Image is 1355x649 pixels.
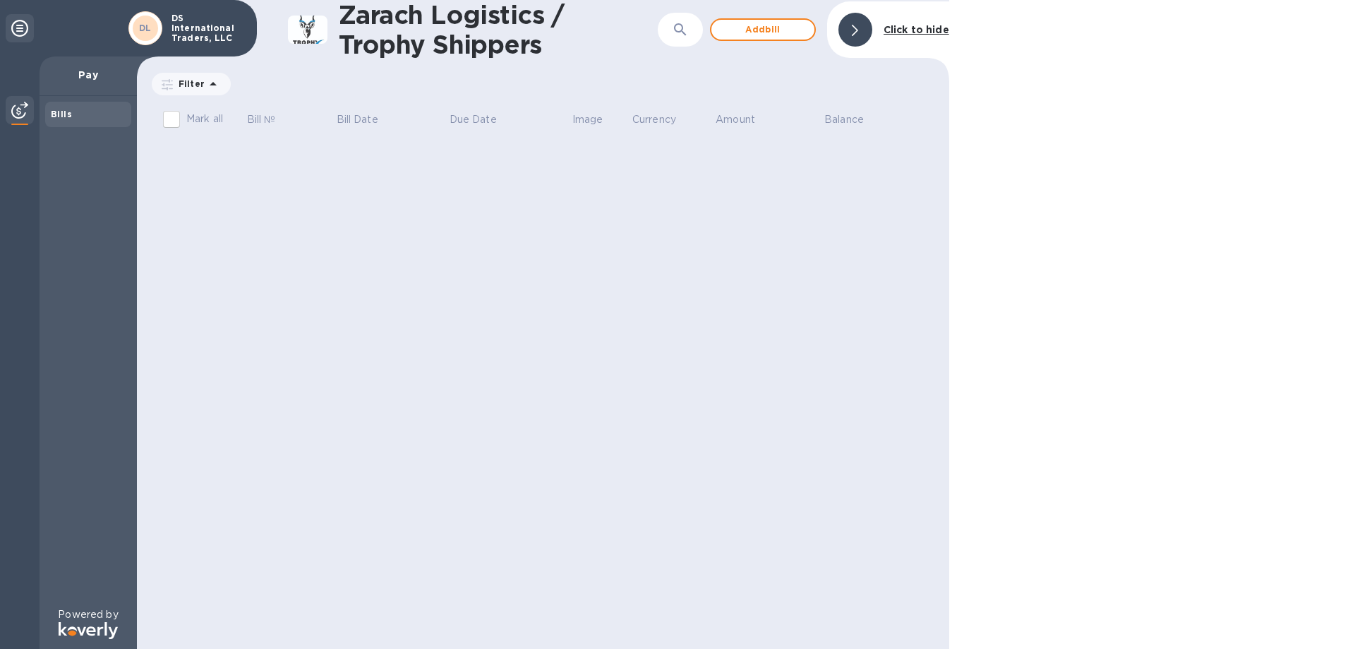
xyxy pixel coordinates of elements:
span: Add bill [723,21,803,38]
p: Pay [51,68,126,82]
b: Click to hide [884,24,949,35]
b: DL [139,23,152,33]
span: Balance [824,112,882,127]
b: Bills [51,109,72,119]
p: DS International Traders, LLC [171,13,242,43]
span: Amount [716,112,773,127]
p: Amount [716,112,755,127]
button: Addbill [710,18,816,41]
p: Bill Date [337,112,378,127]
span: Bill № [247,112,294,127]
span: Bill Date [337,112,397,127]
span: Due Date [450,112,515,127]
p: Bill № [247,112,276,127]
p: Filter [173,78,205,90]
p: Currency [632,112,676,127]
p: Due Date [450,112,497,127]
img: Logo [59,622,118,639]
p: Image [572,112,603,127]
p: Balance [824,112,864,127]
p: Powered by [58,607,118,622]
p: Mark all [186,112,223,126]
